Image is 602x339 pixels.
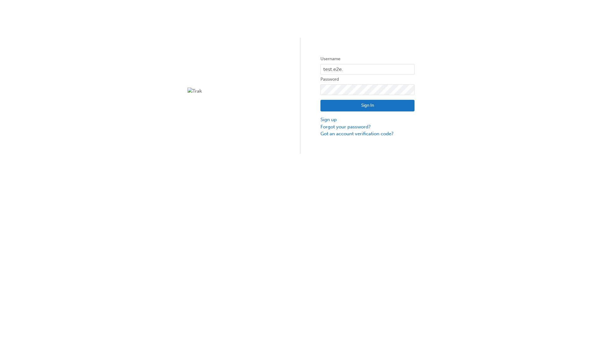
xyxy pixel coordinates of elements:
[320,64,415,75] input: Username
[320,130,415,137] a: Got an account verification code?
[320,100,415,112] button: Sign In
[320,116,415,123] a: Sign up
[320,76,415,83] label: Password
[320,55,415,63] label: Username
[187,88,282,95] img: Trak
[320,123,415,131] a: Forgot your password?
